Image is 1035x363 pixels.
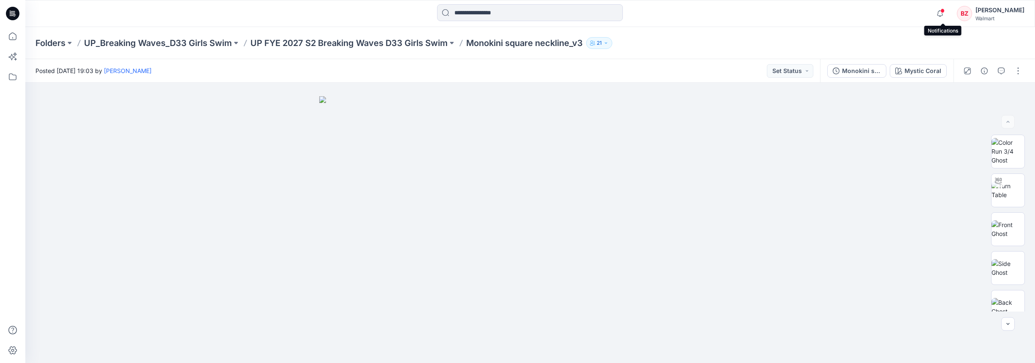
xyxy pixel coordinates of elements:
div: Mystic Coral [905,66,941,76]
span: Posted [DATE] 19:03 by [35,66,152,75]
img: Front Ghost [992,220,1024,238]
img: Back Ghost [992,298,1024,316]
img: eyJhbGciOiJIUzI1NiIsImtpZCI6IjAiLCJzbHQiOiJzZXMiLCJ0eXAiOiJKV1QifQ.eyJkYXRhIjp7InR5cGUiOiJzdG9yYW... [319,96,742,363]
button: Mystic Coral [890,64,947,78]
a: Folders [35,37,65,49]
a: [PERSON_NAME] [104,67,152,74]
div: Walmart [975,15,1024,22]
div: [PERSON_NAME] [975,5,1024,15]
div: Monokini square neckline_v3 [842,66,881,76]
p: Monokini square neckline_v3 [466,37,583,49]
a: UP_Breaking Waves_D33 Girls Swim [84,37,232,49]
img: Turn Table [992,181,1024,199]
button: 21 [586,37,612,49]
div: BZ [957,6,972,21]
button: Monokini square neckline_v3 [827,64,886,78]
img: Side Ghost [992,259,1024,277]
img: Color Run 3/4 Ghost [992,138,1024,165]
p: 21 [597,38,602,48]
button: Details [978,64,991,78]
a: UP FYE 2027 S2 Breaking Waves D33 Girls Swim [250,37,448,49]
